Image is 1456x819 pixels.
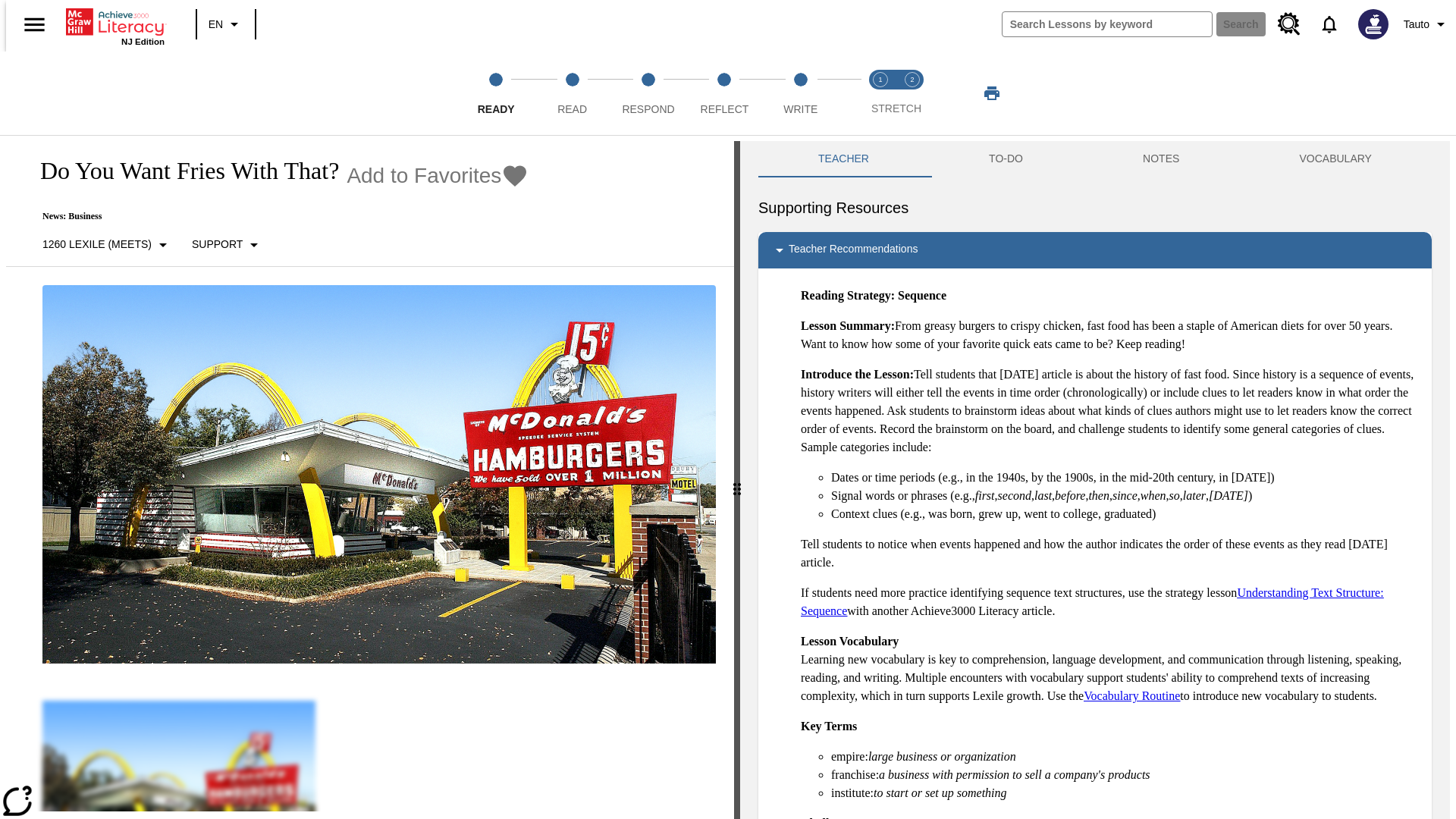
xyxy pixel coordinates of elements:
p: News: Business [24,211,529,222]
p: From greasy burgers to crispy chicken, fast food has been a staple of American diets for over 50 ... [801,317,1420,353]
h6: Supporting Resources [758,196,1432,220]
li: empire: [831,748,1420,766]
strong: Lesson Vocabulary [801,635,899,648]
button: Read step 2 of 5 [528,52,616,135]
em: large business or organization [868,750,1016,763]
p: Support [192,237,243,253]
p: Tell students to notice when events happened and how the author indicates the order of these even... [801,535,1420,572]
input: search field [1003,12,1212,36]
li: Signal words or phrases (e.g., , , , , , , , , , ) [831,487,1420,505]
button: Respond step 3 of 5 [604,52,692,135]
em: last [1034,489,1052,502]
strong: Introduce the Lesson: [801,368,914,381]
button: Write step 5 of 5 [757,52,845,135]
button: Teacher [758,141,929,177]
span: EN [209,17,223,33]
span: Read [557,103,587,115]
em: [DATE] [1209,489,1248,502]
img: Avatar [1358,9,1389,39]
span: Ready [478,103,515,115]
em: to start or set up something [874,786,1007,799]
li: franchise: [831,766,1420,784]
span: Respond [622,103,674,115]
span: STRETCH [871,102,921,115]
button: Reflect step 4 of 5 [680,52,768,135]
button: VOCABULARY [1239,141,1432,177]
p: Learning new vocabulary is key to comprehension, language development, and communication through ... [801,632,1420,705]
span: NJ Edition [121,37,165,46]
strong: Lesson Summary: [801,319,895,332]
div: activity [740,141,1450,819]
em: when [1141,489,1166,502]
text: 1 [878,76,882,83]
em: since [1112,489,1137,502]
span: Tauto [1404,17,1429,33]
span: Write [783,103,817,115]
em: later [1183,489,1206,502]
button: Add to Favorites - Do You Want Fries With That? [347,162,529,189]
div: Home [66,5,165,46]
li: Dates or time periods (e.g., in the 1940s, by the 1900s, in the mid-20th century, in [DATE]) [831,469,1420,487]
div: Teacher Recommendations [758,232,1432,268]
em: so [1169,489,1180,502]
a: Resource Center, Will open in new tab [1269,4,1310,45]
button: Language: EN, Select a language [202,11,250,38]
button: Open side menu [12,2,57,47]
text: 2 [910,76,914,83]
em: a business with permission to sell a company's products [879,768,1150,781]
a: Notifications [1310,5,1349,44]
strong: Sequence [898,289,946,302]
span: Reflect [701,103,749,115]
button: Select Lexile, 1260 Lexile (Meets) [36,231,178,259]
p: Tell students that [DATE] article is about the history of fast food. Since history is a sequence ... [801,366,1420,457]
em: second [998,489,1031,502]
em: before [1055,489,1085,502]
strong: Reading Strategy: [801,289,895,302]
p: Teacher Recommendations [789,241,918,259]
em: then [1088,489,1109,502]
button: Ready step 1 of 5 [452,52,540,135]
strong: Key Terms [801,720,857,733]
li: Context clues (e.g., was born, grew up, went to college, graduated) [831,505,1420,523]
button: Stretch Read step 1 of 2 [858,52,902,135]
a: Vocabulary Routine [1084,689,1180,702]
div: reading [6,141,734,811]
button: Scaffolds, Support [186,231,269,259]
button: TO-DO [929,141,1083,177]
em: first [975,489,995,502]
button: NOTES [1083,141,1239,177]
button: Stretch Respond step 2 of 2 [890,52,934,135]
span: Add to Favorites [347,164,501,188]
li: institute: [831,784,1420,802]
p: 1260 Lexile (Meets) [42,237,152,253]
h1: Do You Want Fries With That? [24,157,339,185]
p: If students need more practice identifying sequence text structures, use the strategy lesson with... [801,584,1420,620]
div: Instructional Panel Tabs [758,141,1432,177]
button: Profile/Settings [1398,11,1456,38]
button: Print [968,80,1016,107]
button: Select a new avatar [1349,5,1398,44]
div: Press Enter or Spacebar and then press right and left arrow keys to move the slider [734,141,740,819]
a: Understanding Text Structure: Sequence [801,586,1384,617]
img: One of the first McDonald's stores, with the iconic red sign and golden arches. [42,285,716,664]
